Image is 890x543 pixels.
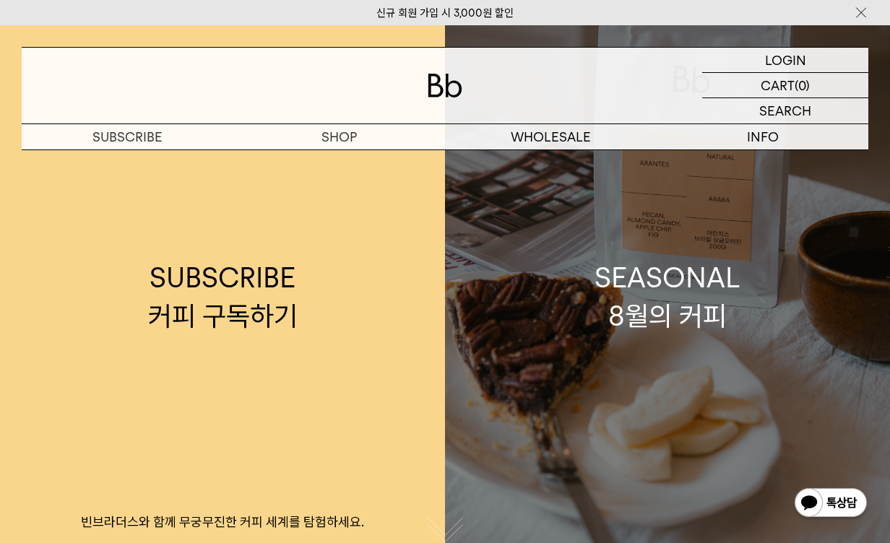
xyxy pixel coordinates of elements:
a: SHOP [233,124,445,149]
img: 카카오톡 채널 1:1 채팅 버튼 [793,487,868,521]
a: LOGIN [702,48,868,73]
p: INFO [657,124,868,149]
a: SUBSCRIBE [22,124,233,149]
a: CART (0) [702,73,868,98]
p: CART [761,73,795,97]
p: LOGIN [765,48,806,72]
a: 신규 회원 가입 시 3,000원 할인 [376,6,514,19]
div: SEASONAL 8월의 커피 [595,259,740,335]
p: (0) [795,73,810,97]
div: SUBSCRIBE 커피 구독하기 [148,259,298,335]
p: SEARCH [759,98,811,123]
p: WHOLESALE [445,124,657,149]
img: 로고 [428,74,462,97]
